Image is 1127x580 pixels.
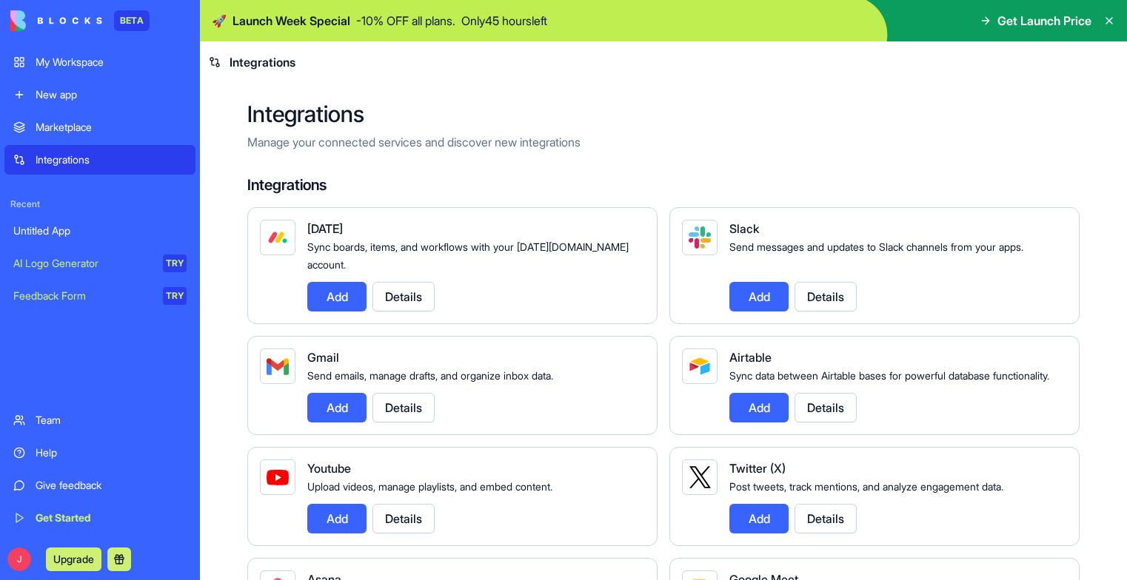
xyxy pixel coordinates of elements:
[36,413,187,428] div: Team
[307,221,343,236] span: [DATE]
[729,282,789,311] button: Add
[997,12,1091,30] span: Get Launch Price
[13,223,187,238] div: Untitled App
[4,80,195,109] a: New app
[7,547,31,571] span: J
[46,551,101,566] a: Upgrade
[307,504,367,533] button: Add
[729,504,789,533] button: Add
[307,240,629,271] span: Sync boards, items, and workflows with your [DATE][DOMAIN_NAME] account.
[372,504,435,533] button: Details
[4,405,195,435] a: Team
[4,198,195,210] span: Recent
[795,282,857,311] button: Details
[372,393,435,422] button: Details
[163,287,187,305] div: TRY
[795,504,857,533] button: Details
[10,10,102,31] img: logo
[4,47,195,77] a: My Workspace
[729,350,772,365] span: Airtable
[233,12,350,30] span: Launch Week Special
[307,350,339,365] span: Gmail
[36,510,187,525] div: Get Started
[36,87,187,102] div: New app
[13,256,153,271] div: AI Logo Generator
[4,281,195,311] a: Feedback FormTRY
[36,55,187,70] div: My Workspace
[230,53,295,71] span: Integrations
[307,461,351,476] span: Youtube
[247,101,1080,127] h2: Integrations
[36,152,187,167] div: Integrations
[461,12,547,30] p: Only 45 hours left
[729,461,786,476] span: Twitter (X)
[372,282,435,311] button: Details
[4,503,195,533] a: Get Started
[356,12,455,30] p: - 10 % OFF all plans.
[10,10,150,31] a: BETA
[4,145,195,175] a: Integrations
[36,120,187,135] div: Marketplace
[4,471,195,500] a: Give feedback
[729,240,1023,253] span: Send messages and updates to Slack channels from your apps.
[4,438,195,468] a: Help
[163,254,187,272] div: TRY
[36,445,187,460] div: Help
[729,393,789,422] button: Add
[729,369,1049,382] span: Sync data between Airtable bases for powerful database functionality.
[4,249,195,278] a: AI Logo GeneratorTRY
[4,112,195,142] a: Marketplace
[307,393,367,422] button: Add
[36,478,187,493] div: Give feedback
[307,480,552,493] span: Upload videos, manage playlists, and embed content.
[247,175,1080,195] h4: Integrations
[212,12,227,30] span: 🚀
[307,369,553,382] span: Send emails, manage drafts, and organize inbox data.
[13,289,153,303] div: Feedback Form
[729,480,1003,493] span: Post tweets, track mentions, and analyze engagement data.
[46,547,101,571] button: Upgrade
[795,393,857,422] button: Details
[114,10,150,31] div: BETA
[307,282,367,311] button: Add
[247,133,1080,151] p: Manage your connected services and discover new integrations
[4,216,195,246] a: Untitled App
[729,221,759,236] span: Slack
